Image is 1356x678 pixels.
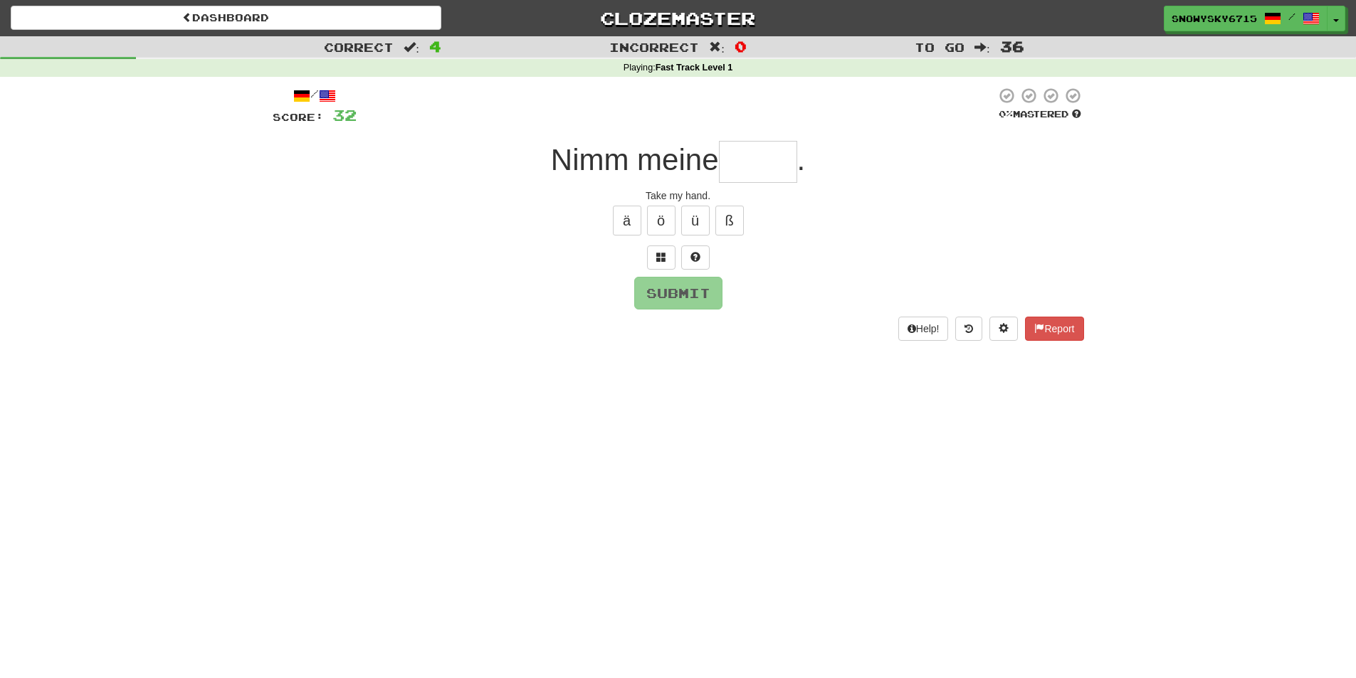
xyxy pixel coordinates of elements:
div: Take my hand. [273,189,1084,203]
span: 32 [332,106,357,124]
button: Help! [898,317,949,341]
button: ö [647,206,676,235]
span: / [1288,11,1295,21]
span: 0 [735,38,747,55]
span: SnowySky6715 [1172,12,1257,25]
div: / [273,87,357,105]
strong: Fast Track Level 1 [656,63,733,73]
button: Round history (alt+y) [955,317,982,341]
a: Dashboard [11,6,441,30]
span: 4 [429,38,441,55]
button: Submit [634,277,722,309]
button: ü [681,206,710,235]
span: : [709,41,725,53]
button: Report [1025,317,1083,341]
button: ä [613,206,641,235]
span: To go [915,40,965,54]
span: Incorrect [609,40,699,54]
button: ß [715,206,744,235]
span: 36 [1000,38,1024,55]
span: 0 % [999,108,1013,120]
span: : [974,41,990,53]
span: Nimm meine [551,143,719,176]
a: Clozemaster [463,6,893,31]
div: Mastered [996,108,1084,121]
span: Correct [324,40,394,54]
button: Single letter hint - you only get 1 per sentence and score half the points! alt+h [681,245,710,270]
a: SnowySky6715 / [1164,6,1328,31]
span: : [404,41,419,53]
button: Switch sentence to multiple choice alt+p [647,245,676,270]
span: Score: [273,111,324,123]
span: . [797,143,806,176]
